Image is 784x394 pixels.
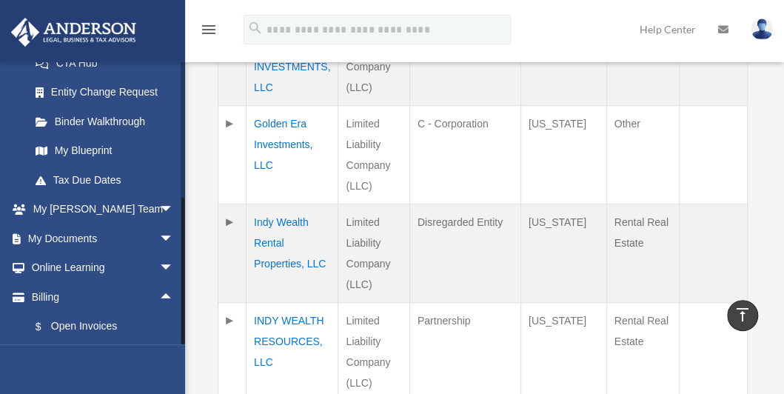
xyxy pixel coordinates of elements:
[10,224,196,253] a: My Documentsarrow_drop_down
[247,204,338,302] td: Indy Wealth Rental Properties, LLC
[751,19,773,40] img: User Pic
[200,21,218,39] i: menu
[7,18,141,47] img: Anderson Advisors Platinum Portal
[520,204,606,302] td: [US_STATE]
[159,224,189,254] span: arrow_drop_down
[21,136,189,166] a: My Blueprint
[409,105,520,204] td: C - Corporation
[21,165,189,195] a: Tax Due Dates
[247,105,338,204] td: Golden Era Investments, LLC
[159,253,189,284] span: arrow_drop_down
[159,282,189,313] span: arrow_drop_up
[159,195,189,225] span: arrow_drop_down
[606,204,679,302] td: Rental Real Estate
[734,306,751,324] i: vertical_align_top
[10,253,196,283] a: Online Learningarrow_drop_down
[338,204,409,302] td: Limited Liability Company (LLC)
[10,195,196,224] a: My [PERSON_NAME] Teamarrow_drop_down
[21,312,196,342] a: $Open Invoices
[247,20,264,36] i: search
[21,341,196,371] a: Past Invoices
[44,318,51,336] span: $
[10,282,196,312] a: Billingarrow_drop_up
[21,107,189,136] a: Binder Walkthrough
[409,204,520,302] td: Disregarded Entity
[21,48,189,78] a: CTA Hub
[520,105,606,204] td: [US_STATE]
[338,105,409,204] td: Limited Liability Company (LLC)
[200,26,218,39] a: menu
[606,105,679,204] td: Other
[21,78,189,107] a: Entity Change Request
[727,300,758,331] a: vertical_align_top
